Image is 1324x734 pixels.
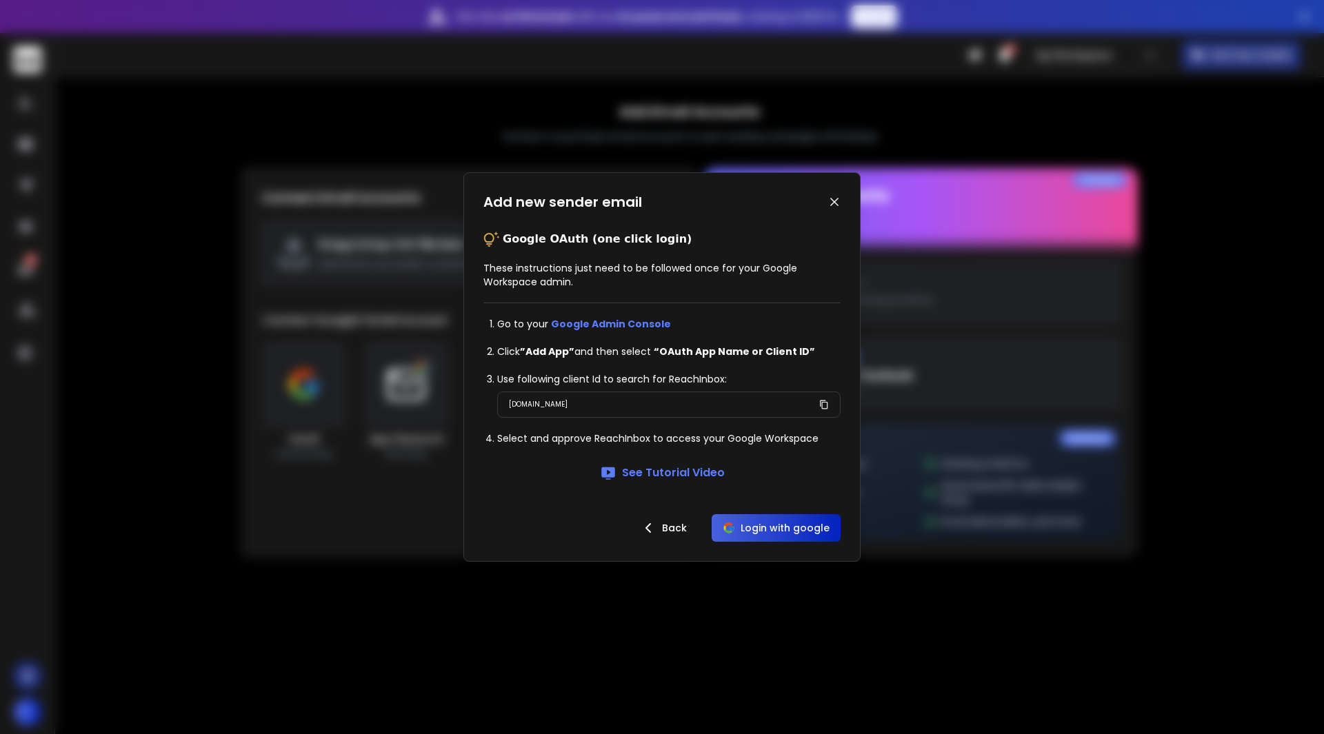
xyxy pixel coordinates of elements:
a: Google Admin Console [551,317,671,331]
strong: ”Add App” [520,345,574,358]
li: Select and approve ReachInbox to access your Google Workspace [497,431,841,445]
p: These instructions just need to be followed once for your Google Workspace admin. [483,261,841,289]
a: See Tutorial Video [600,465,725,481]
button: Back [629,514,698,542]
li: Use following client Id to search for ReachInbox: [497,372,841,386]
strong: “OAuth App Name or Client ID” [654,345,815,358]
p: [DOMAIN_NAME] [509,398,568,411]
h1: Add new sender email [483,192,642,212]
li: Go to your [497,317,841,331]
li: Click and then select [497,345,841,358]
p: Google OAuth (one click login) [503,231,692,247]
img: tips [483,231,500,247]
button: Login with google [712,514,841,542]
